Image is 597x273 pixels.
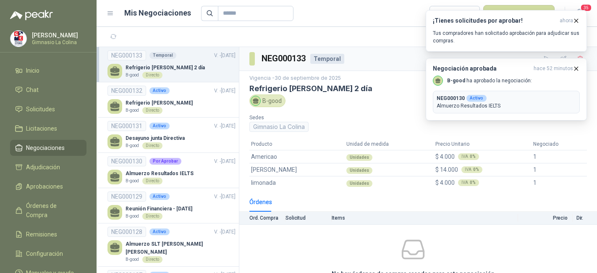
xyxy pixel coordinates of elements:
p: Desayuno junta Directiva [126,134,185,142]
div: IVA [461,166,482,173]
div: IVA [458,153,479,160]
p: Refrigerio [PERSON_NAME] [126,99,193,107]
div: Directo [142,142,162,149]
span: Órdenes de Compra [26,201,79,220]
div: Unidades [346,180,372,187]
div: Activo [149,87,170,94]
button: ¡Tienes solicitudes por aprobar!ahora Tus compradores han solicitado aprobación para adjudicar su... [426,10,587,52]
div: Directo [142,213,162,220]
span: [PERSON_NAME] [251,165,297,174]
th: Items [332,212,518,225]
div: NEG000131 [107,121,146,131]
div: Activo [149,193,170,200]
b: NEG000130 [437,94,465,102]
a: Licitaciones [10,121,86,136]
span: hace 52 minutos [534,65,573,72]
th: Precio [518,212,573,225]
a: Chat [10,82,86,98]
a: NEG000133TemporalV. -[DATE] Refrigerio [PERSON_NAME] 2 díaB-goodDirecto [107,50,236,79]
a: Negociaciones [10,140,86,156]
div: Unidades [346,154,372,161]
span: Todas [435,7,475,20]
span: $ 4.000 [435,178,455,187]
div: Unidades [346,167,372,174]
th: Unidad de medida [345,139,434,150]
div: Directo [142,178,162,184]
div: Activo [149,123,170,129]
div: IVA [458,179,479,186]
b: B-good [447,78,465,84]
div: Directo [142,107,162,114]
p: Almuerzo Resultados IELTS [126,170,194,178]
p: Almuerzo SLT [PERSON_NAME] [PERSON_NAME] [126,240,236,256]
a: Órdenes de Compra [10,198,86,223]
div: NEG000129 [107,192,146,202]
span: V. - [DATE] [214,158,236,164]
p: B-good [126,107,139,114]
span: Inicio [26,66,39,75]
h1: Mis Negociaciones [124,7,191,19]
p: B-good [126,142,139,149]
h3: NEG000133 [262,52,307,65]
button: Nueva negociación [483,5,555,22]
span: Negociaciones [26,143,65,152]
div: NEG000128 [107,227,146,237]
a: NEG000132ActivoV. -[DATE] Refrigerio [PERSON_NAME]B-goodDirecto [107,86,236,114]
span: 35 [580,4,592,12]
p: Refrigerio [PERSON_NAME] 2 día [126,64,205,72]
p: B-good [126,72,139,79]
a: NEG000131ActivoV. -[DATE] Desayuno junta DirectivaB-goodDirecto [107,121,236,149]
span: Americao [251,152,277,161]
span: Aprobaciones [26,182,63,191]
div: Temporal [149,52,176,59]
div: Por Aprobar [149,158,181,165]
p: Tus compradores han solicitado aprobación para adjudicar sus compras. [433,29,580,45]
p: Sedes [249,114,415,122]
div: Gimnasio La Colina [249,122,309,132]
a: NEG000130Por AprobarV. -[DATE] Almuerzo Resultados IELTSB-goodDirecto [107,156,236,184]
th: Negociado [532,139,587,150]
span: V. - [DATE] [214,229,236,235]
span: Licitaciones [26,124,57,133]
span: V. - [DATE] [214,88,236,94]
th: Ord. Compra [239,212,285,225]
span: Chat [26,85,39,94]
div: NEG000133 [107,50,146,60]
b: 0 % [470,181,476,185]
button: Negociación aprobadahace 52 minutos B-good ha aprobado la negociación:NEG000130ActivoAlmuerzo Res... [426,58,587,121]
span: V. - [DATE] [214,194,236,199]
a: Aprobaciones [10,178,86,194]
a: NEG000128ActivoV. -[DATE] Almuerzo SLT [PERSON_NAME] [PERSON_NAME]B-goodDirecto [107,227,236,263]
td: 1 [532,150,587,163]
p: Gimnasio La Colina [32,40,84,45]
p: B-good [126,178,139,184]
div: Activo [149,228,170,235]
span: V. - [DATE] [214,52,236,58]
span: $ 14.000 [435,165,458,174]
h3: Refrigerio [PERSON_NAME] 2 día [249,84,587,93]
td: 1 [532,163,587,176]
a: Inicio [10,63,86,79]
p: Reunión Financiera - [DATE] [126,205,192,213]
span: limonada [251,178,276,187]
div: B-good [249,94,285,107]
span: ahora [560,17,573,24]
span: Solicitudes [26,105,55,114]
a: Configuración [10,246,86,262]
span: Configuración [26,249,63,258]
div: Temporal [310,54,344,64]
img: Company Logo [10,31,26,47]
th: Producto [249,139,345,150]
th: Precio Unitario [434,139,532,150]
p: ha aprobado la negociación: [447,77,532,84]
a: Solicitudes [10,101,86,117]
div: Activo [466,95,487,102]
button: 35 [572,6,587,21]
p: B-good [126,213,139,220]
td: 1 [532,176,587,189]
a: NEG000129ActivoV. -[DATE] Reunión Financiera - [DATE]B-goodDirecto [107,192,236,220]
b: 0 % [473,168,479,172]
div: NEG000130 [107,156,146,166]
span: Adjudicación [26,163,60,172]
